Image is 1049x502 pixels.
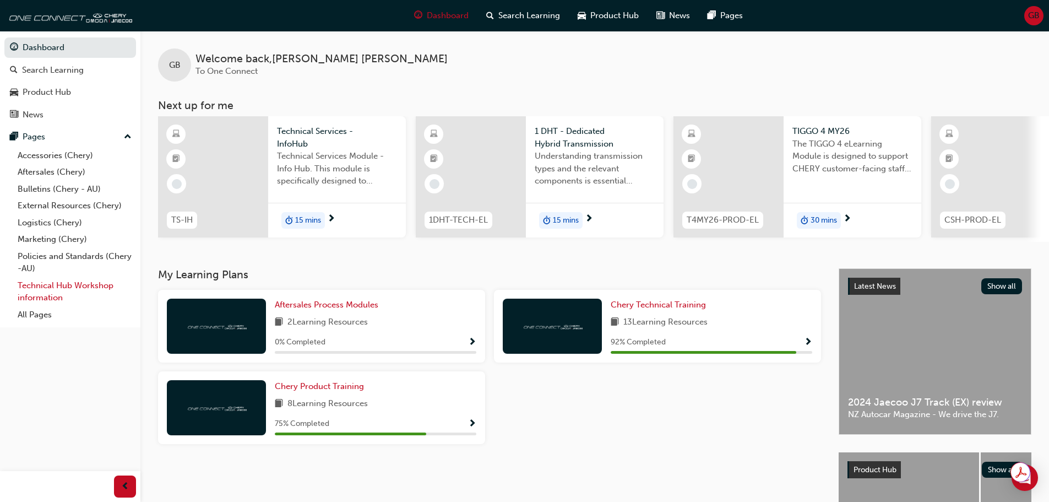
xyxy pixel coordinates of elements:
span: Chery Product Training [275,381,364,391]
span: TIGGO 4 MY26 [792,125,912,138]
a: Chery Technical Training [611,299,710,311]
span: Welcome back , [PERSON_NAME] [PERSON_NAME] [195,53,448,66]
a: news-iconNews [648,4,699,27]
div: Product Hub [23,86,71,99]
a: Chery Product Training [275,380,368,393]
span: Product Hub [854,465,896,474]
span: next-icon [843,214,851,224]
h3: Next up for me [140,99,1049,112]
span: car-icon [578,9,586,23]
a: Marketing (Chery) [13,231,136,248]
span: news-icon [10,110,18,120]
span: Chery Technical Training [611,300,706,310]
a: Aftersales (Chery) [13,164,136,181]
span: duration-icon [801,213,808,228]
span: 2 Learning Resources [287,316,368,330]
span: booktick-icon [172,152,180,166]
a: Product Hub [4,82,136,102]
span: 15 mins [295,214,321,227]
a: All Pages [13,306,136,323]
span: learningResourceType_ELEARNING-icon [172,127,180,142]
span: 15 mins [553,214,579,227]
span: News [669,9,690,22]
img: oneconnect [186,321,247,331]
div: Search Learning [22,64,84,77]
a: Latest NewsShow all [848,278,1022,295]
button: Show all [981,278,1023,294]
button: GB [1024,6,1043,25]
span: booktick-icon [688,152,695,166]
span: guage-icon [414,9,422,23]
a: guage-iconDashboard [405,4,477,27]
span: Technical Services - InfoHub [277,125,397,150]
div: Pages [23,131,45,143]
a: Bulletins (Chery - AU) [13,181,136,198]
span: search-icon [486,9,494,23]
a: Dashboard [4,37,136,58]
span: 1 DHT - Dedicated Hybrid Transmission [535,125,655,150]
span: learningResourceType_ELEARNING-icon [430,127,438,142]
button: Show Progress [468,417,476,431]
span: prev-icon [121,480,129,494]
button: Pages [4,127,136,147]
span: search-icon [10,66,18,75]
span: pages-icon [10,132,18,142]
span: GB [169,59,181,72]
a: Search Learning [4,60,136,80]
span: Aftersales Process Modules [275,300,378,310]
span: book-icon [611,316,619,330]
span: The TIGGO 4 eLearning Module is designed to support CHERY customer-facing staff with the product ... [792,138,912,175]
span: book-icon [275,397,283,411]
span: 75 % Completed [275,418,329,430]
button: Show Progress [468,336,476,349]
span: booktick-icon [430,152,438,166]
a: Technical Hub Workshop information [13,277,136,306]
a: 1DHT-TECH-EL1 DHT - Dedicated Hybrid TransmissionUnderstanding transmission types and the relevan... [416,116,664,237]
span: learningRecordVerb_NONE-icon [945,179,955,189]
span: T4MY26-PROD-EL [687,214,759,226]
a: T4MY26-PROD-ELTIGGO 4 MY26The TIGGO 4 eLearning Module is designed to support CHERY customer-faci... [673,116,921,237]
a: News [4,105,136,125]
span: duration-icon [543,213,551,228]
span: Dashboard [427,9,469,22]
span: Show Progress [804,338,812,348]
span: Show Progress [468,419,476,429]
span: GB [1028,9,1040,22]
button: DashboardSearch LearningProduct HubNews [4,35,136,127]
a: External Resources (Chery) [13,197,136,214]
a: car-iconProduct Hub [569,4,648,27]
span: Understanding transmission types and the relevant components is essential knowledge required for ... [535,150,655,187]
span: next-icon [585,214,593,224]
a: pages-iconPages [699,4,752,27]
span: 2024 Jaecoo J7 Track (EX) review [848,396,1022,409]
span: Show Progress [468,338,476,348]
a: Logistics (Chery) [13,214,136,231]
img: oneconnect [186,402,247,413]
button: Show Progress [804,336,812,349]
span: duration-icon [285,213,293,228]
span: booktick-icon [945,152,953,166]
span: next-icon [327,214,335,224]
span: 0 % Completed [275,336,325,349]
div: News [23,109,44,121]
span: Product Hub [590,9,639,22]
span: learningRecordVerb_NONE-icon [430,179,439,189]
span: learningResourceType_ELEARNING-icon [945,127,953,142]
a: Latest NewsShow all2024 Jaecoo J7 Track (EX) reviewNZ Autocar Magazine - We drive the J7. [839,268,1031,435]
span: Pages [720,9,743,22]
span: 8 Learning Resources [287,397,368,411]
span: To One Connect [195,66,258,76]
a: TS-IHTechnical Services - InfoHubTechnical Services Module - Info Hub. This module is specificall... [158,116,406,237]
span: up-icon [124,130,132,144]
img: oneconnect [6,4,132,26]
span: news-icon [656,9,665,23]
span: learningRecordVerb_NONE-icon [687,179,697,189]
span: Technical Services Module - Info Hub. This module is specifically designed to address the require... [277,150,397,187]
span: TS-IH [171,214,193,226]
a: Policies and Standards (Chery -AU) [13,248,136,277]
h3: My Learning Plans [158,268,821,281]
span: guage-icon [10,43,18,53]
span: Latest News [854,282,896,291]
